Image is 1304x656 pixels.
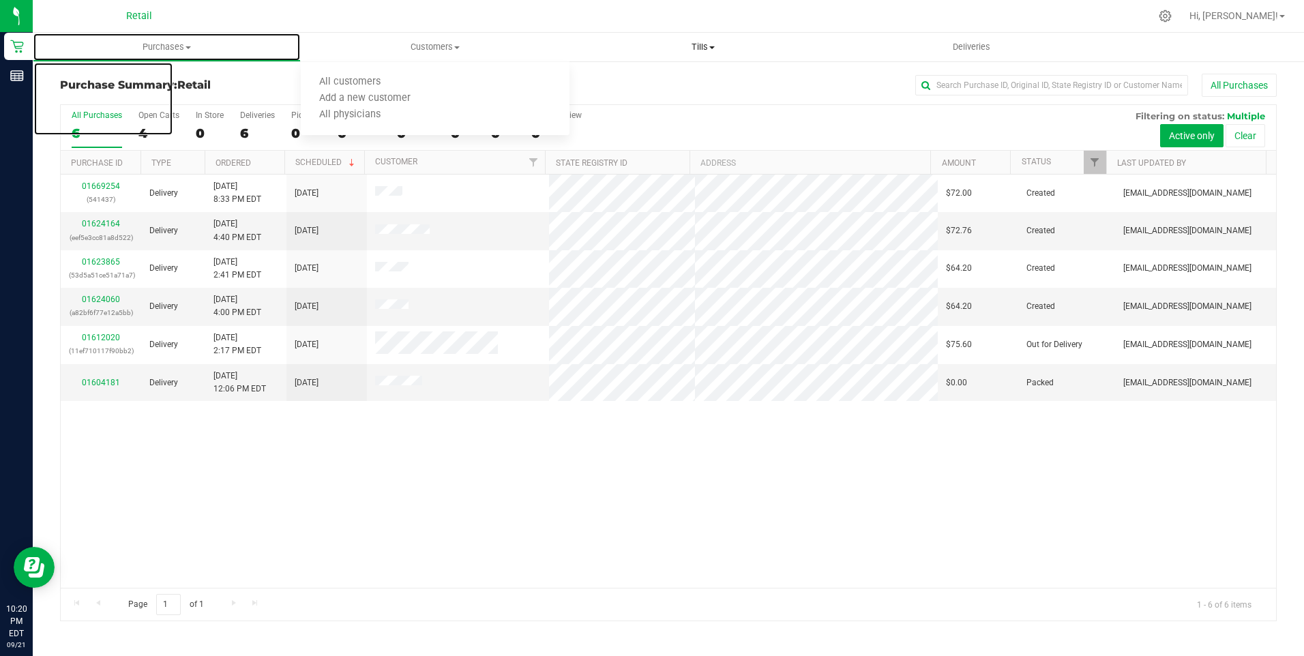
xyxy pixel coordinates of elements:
span: [EMAIL_ADDRESS][DOMAIN_NAME] [1123,300,1251,313]
span: [DATE] [295,300,318,313]
span: Out for Delivery [1026,338,1082,351]
a: 01604181 [82,378,120,387]
span: Delivery [149,376,178,389]
th: Address [690,151,930,175]
span: [DATE] 4:40 PM EDT [213,218,261,243]
iframe: Resource center [14,547,55,588]
span: [DATE] [295,262,318,275]
div: PickUps [291,110,321,120]
a: 01623865 [82,257,120,267]
a: 01669254 [82,181,120,191]
span: [DATE] [295,376,318,389]
div: In Store [196,110,224,120]
span: [DATE] 2:17 PM EDT [213,331,261,357]
span: [EMAIL_ADDRESS][DOMAIN_NAME] [1123,376,1251,389]
a: Customers All customers Add a new customer All physicians [301,33,569,61]
inline-svg: Reports [10,69,24,83]
span: Created [1026,224,1055,237]
span: All physicians [301,109,399,121]
span: Tills [570,41,837,53]
div: 6 [72,125,122,141]
div: All Purchases [72,110,122,120]
a: Filter [1084,151,1106,174]
span: Page of 1 [117,594,215,615]
button: All Purchases [1202,74,1277,97]
span: Purchases [33,41,300,53]
span: [EMAIL_ADDRESS][DOMAIN_NAME] [1123,224,1251,237]
span: Created [1026,187,1055,200]
a: Ordered [216,158,251,168]
span: [DATE] 4:00 PM EDT [213,293,261,319]
span: Customers [301,41,569,53]
a: Scheduled [295,158,357,167]
a: Amount [942,158,976,168]
span: [DATE] [295,187,318,200]
a: Type [151,158,171,168]
span: $75.60 [946,338,972,351]
span: [DATE] 8:33 PM EDT [213,180,261,206]
p: (541437) [69,193,133,206]
span: Delivery [149,300,178,313]
p: 09/21 [6,640,27,650]
p: (a82bf6f77e12a5bb) [69,306,133,319]
span: [EMAIL_ADDRESS][DOMAIN_NAME] [1123,262,1251,275]
span: Delivery [149,187,178,200]
button: Active only [1160,124,1224,147]
div: Open Carts [138,110,179,120]
inline-svg: Retail [10,40,24,53]
a: 01624060 [82,295,120,304]
span: [DATE] 12:06 PM EDT [213,370,266,396]
span: $0.00 [946,376,967,389]
p: (11ef710117f90bb2) [69,344,133,357]
span: [DATE] [295,338,318,351]
span: Delivery [149,262,178,275]
div: Manage settings [1157,10,1174,23]
div: 6 [240,125,275,141]
p: (53d5a51ce51a71a7) [69,269,133,282]
span: Created [1026,262,1055,275]
span: Packed [1026,376,1054,389]
span: Filtering on status: [1136,110,1224,121]
a: 01612020 [82,333,120,342]
div: 0 [196,125,224,141]
span: Hi, [PERSON_NAME]! [1189,10,1278,21]
input: Search Purchase ID, Original ID, State Registry ID or Customer Name... [915,75,1188,95]
div: 4 [138,125,179,141]
a: Tills [569,33,838,61]
span: $64.20 [946,262,972,275]
div: 0 [291,125,321,141]
a: State Registry ID [556,158,627,168]
span: 1 - 6 of 6 items [1186,594,1262,614]
a: 01624164 [82,219,120,228]
span: $72.00 [946,187,972,200]
a: Last Updated By [1117,158,1186,168]
div: Deliveries [240,110,275,120]
a: Deliveries [838,33,1106,61]
span: [DATE] 2:41 PM EDT [213,256,261,282]
span: Deliveries [934,41,1009,53]
span: Multiple [1227,110,1265,121]
a: Customer [375,157,417,166]
h3: Purchase Summary: [60,79,466,91]
a: Status [1022,157,1051,166]
span: Delivery [149,224,178,237]
span: Created [1026,300,1055,313]
span: [DATE] [295,224,318,237]
p: (eef5e3cc81a8d522) [69,231,133,244]
a: Filter [522,151,545,174]
span: $72.76 [946,224,972,237]
button: Clear [1226,124,1265,147]
span: [EMAIL_ADDRESS][DOMAIN_NAME] [1123,338,1251,351]
span: [EMAIL_ADDRESS][DOMAIN_NAME] [1123,187,1251,200]
span: Retail [177,78,211,91]
p: 10:20 PM EDT [6,603,27,640]
span: Delivery [149,338,178,351]
span: $64.20 [946,300,972,313]
a: Purchase ID [71,158,123,168]
a: Purchases [33,33,301,61]
span: All customers [301,76,399,88]
span: Add a new customer [301,93,429,104]
input: 1 [156,594,181,615]
span: Retail [126,10,152,22]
